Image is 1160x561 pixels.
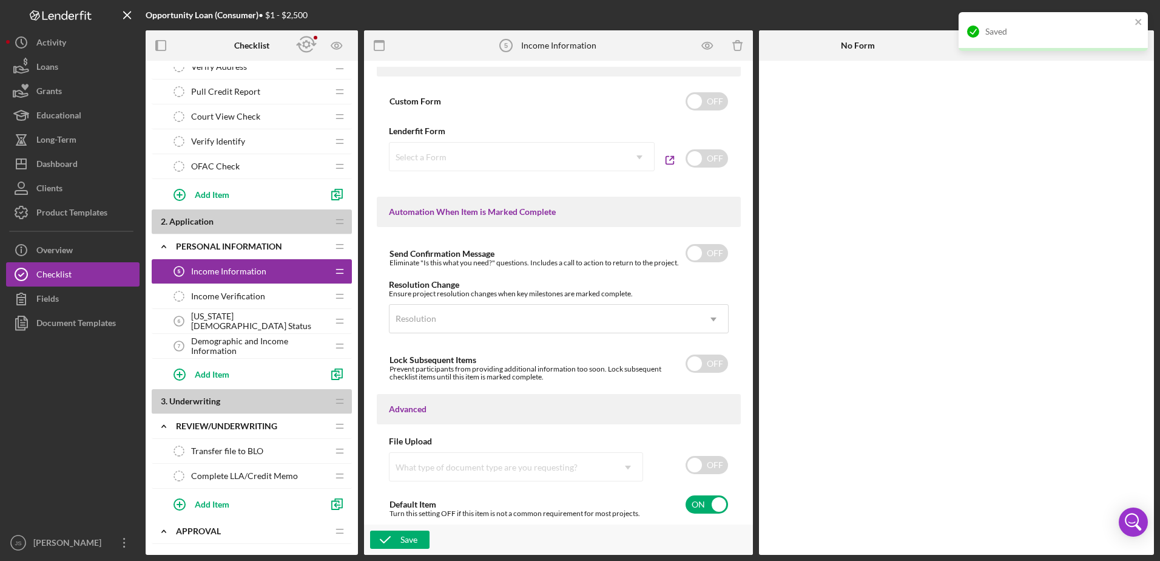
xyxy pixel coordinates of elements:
div: Resolution Change [389,280,729,290]
div: Saved [985,27,1131,36]
b: No Form [841,41,875,50]
button: Long-Term [6,127,140,152]
b: Opportunity Loan (Consumer) [146,10,258,20]
b: Lenderfit Form [389,126,445,136]
button: Overview [6,238,140,262]
span: Income Information [191,267,266,276]
span: Complete LLA/Credit Memo [191,471,298,481]
button: Save [370,531,430,549]
div: Activity [36,30,66,58]
button: Preview as [323,32,351,59]
button: Grants [6,79,140,103]
div: Fields [36,287,59,314]
div: Prevent participants from providing additional information too soon. Lock subsequent checklist it... [389,365,686,382]
div: Educational [36,103,81,131]
div: Save [400,531,417,549]
tspan: 5 [178,268,181,274]
div: Income Information [521,41,596,50]
div: Eliminate "Is this what you need?" questions. Includes a call to action to return to the project. [389,259,679,267]
span: Pull Credit Report [191,87,260,97]
span: 3 . [161,396,167,406]
span: Verify Identify [191,137,245,146]
div: Resolution [396,314,436,324]
button: Product Templates [6,200,140,225]
button: Fields [6,287,140,311]
div: Add Item [195,362,229,386]
label: Send Confirmation Message [389,248,494,259]
p: *Annual Income [10,56,328,70]
span: Demographic and Income Information [191,336,328,356]
label: Lock Subsequent Items [389,355,476,365]
div: Approval [176,526,328,536]
div: [PERSON_NAME] [30,531,109,558]
span: Income Verification [191,291,265,301]
p: *Individual Income [10,10,328,23]
div: Automation When Item is Marked Complete [389,207,729,217]
body: Rich Text Area. Press ALT-0 for help. [10,10,328,371]
button: Add Item [164,492,322,516]
div: Personal Information [176,242,328,251]
div: Product Templates [36,200,107,228]
div: Document Templates [36,311,116,338]
button: Dashboard [6,152,140,176]
button: Add Item [164,362,322,386]
div: Review/Underwriting [176,421,328,431]
div: Add Item [195,492,229,515]
div: Overview [36,238,73,265]
div: File Upload [389,437,729,446]
button: JS[PERSON_NAME] [6,531,140,555]
button: Checklist [6,262,140,287]
button: Educational [6,103,140,127]
text: JS [15,540,21,546]
div: Checklist [36,262,72,290]
span: 2 . [161,216,167,226]
tspan: 6 [178,318,181,324]
label: Default Item [389,499,436,509]
tspan: 5 [504,42,507,49]
span: Application [169,216,214,226]
label: Custom Form [389,96,441,106]
button: Add Item [164,182,322,206]
button: Clients [6,176,140,200]
b: Checklist [234,41,269,50]
span: Court View Check [191,112,260,121]
span: Transfer file to BLO [191,446,263,456]
div: Clients [36,176,62,203]
button: Document Templates [6,311,140,335]
div: Loans [36,55,58,82]
span: Verify Address [191,62,247,72]
p: *Household Size [10,117,328,130]
button: Activity [6,30,140,55]
div: Long-Term [36,127,76,155]
div: Add Item [195,183,229,206]
p: What is your household's annual income before taxes? (Do not include PFD) [10,80,328,107]
div: Advanced [389,404,729,414]
span: OFAC Check [191,161,240,171]
button: close [1135,17,1143,29]
div: Grants [36,79,62,106]
div: Open Intercom Messenger [1119,508,1148,537]
p: What is your annual individual income? [10,33,328,46]
tspan: 7 [178,343,181,349]
div: Dashboard [36,152,78,179]
button: Loans [6,55,140,79]
span: [US_STATE][DEMOGRAPHIC_DATA] Status [191,311,328,331]
span: Underwriting [169,396,220,406]
div: Ensure project resolution changes when key milestones are marked complete. [389,290,729,298]
div: • $1 - $2,500 [146,10,308,20]
div: Turn this setting OFF if this item is not a common requirement for most projects. [389,509,640,518]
